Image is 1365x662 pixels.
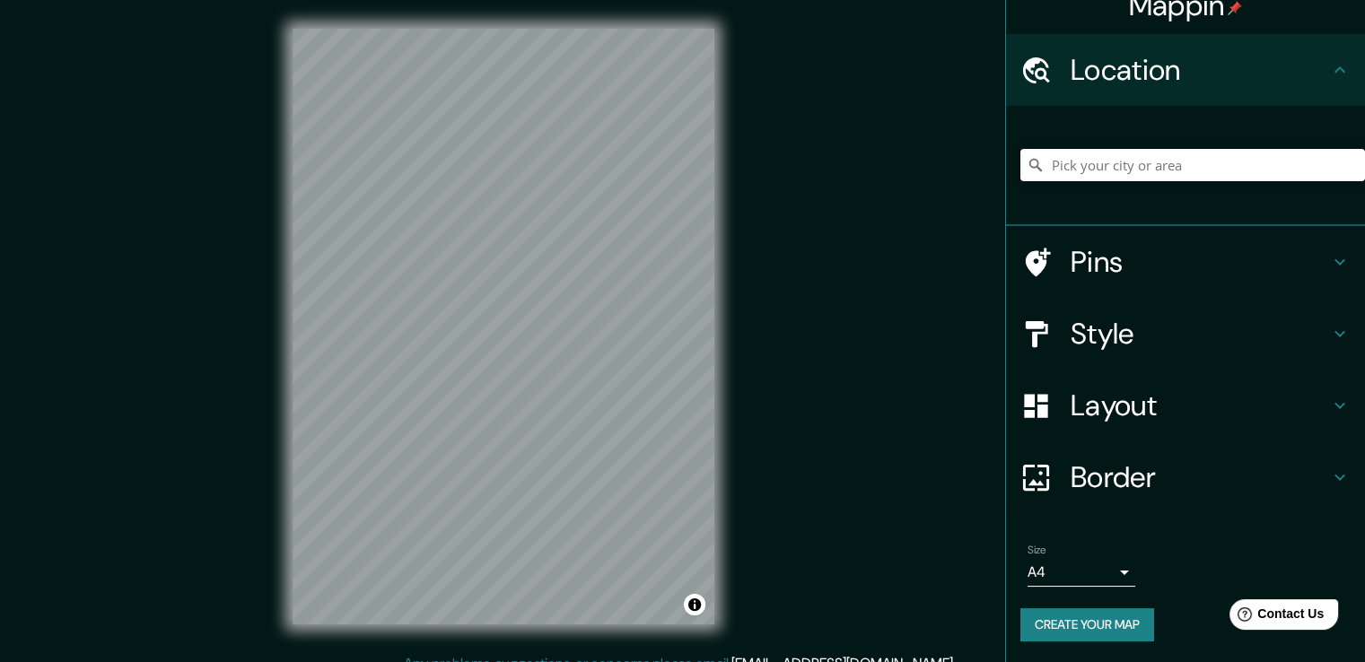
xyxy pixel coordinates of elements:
[1205,592,1345,642] iframe: Help widget launcher
[1228,1,1242,15] img: pin-icon.png
[1071,52,1329,88] h4: Location
[684,594,705,615] button: Toggle attribution
[1006,226,1365,298] div: Pins
[1020,608,1154,641] button: Create your map
[1006,298,1365,370] div: Style
[1006,441,1365,513] div: Border
[1006,34,1365,106] div: Location
[293,29,714,624] canvas: Map
[1020,149,1365,181] input: Pick your city or area
[1071,388,1329,423] h4: Layout
[1028,558,1135,587] div: A4
[1071,316,1329,352] h4: Style
[1071,244,1329,280] h4: Pins
[1028,543,1046,558] label: Size
[1006,370,1365,441] div: Layout
[1071,459,1329,495] h4: Border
